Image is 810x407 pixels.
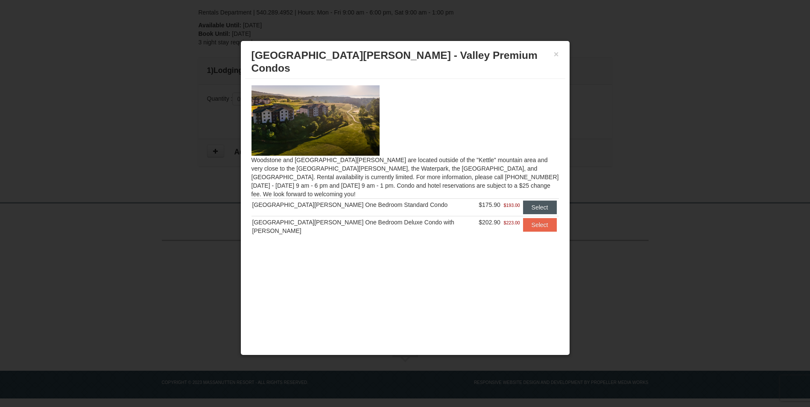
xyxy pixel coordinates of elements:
[251,49,538,74] span: [GEOGRAPHIC_DATA][PERSON_NAME] - Valley Premium Condos
[252,201,477,209] div: [GEOGRAPHIC_DATA][PERSON_NAME] One Bedroom Standard Condo
[479,219,500,226] span: $202.90
[523,218,557,232] button: Select
[245,79,565,252] div: Woodstone and [GEOGRAPHIC_DATA][PERSON_NAME] are located outside of the "Kettle" mountain area an...
[252,218,477,235] div: [GEOGRAPHIC_DATA][PERSON_NAME] One Bedroom Deluxe Condo with [PERSON_NAME]
[479,201,500,208] span: $175.90
[554,50,559,58] button: ×
[251,85,380,155] img: 19219041-4-ec11c166.jpg
[523,201,557,214] button: Select
[504,201,520,209] span: $193.00
[504,218,520,227] span: $223.00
